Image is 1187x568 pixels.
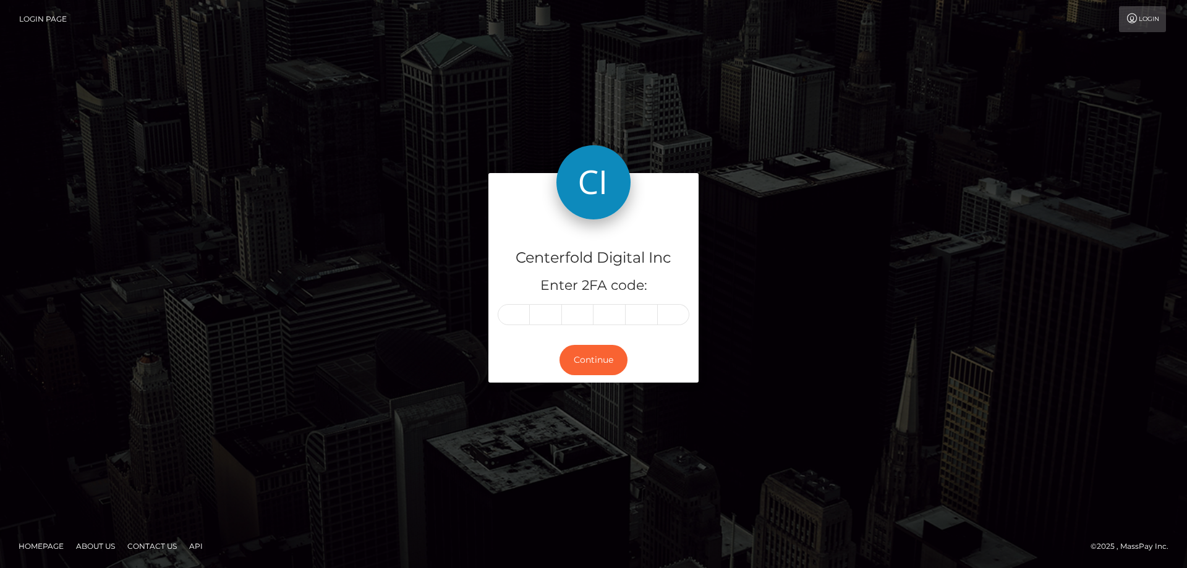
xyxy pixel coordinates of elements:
[498,247,689,269] h4: Centerfold Digital Inc
[122,536,182,556] a: Contact Us
[184,536,208,556] a: API
[1091,540,1178,553] div: © 2025 , MassPay Inc.
[556,145,631,219] img: Centerfold Digital Inc
[71,536,120,556] a: About Us
[14,536,69,556] a: Homepage
[498,276,689,295] h5: Enter 2FA code:
[19,6,67,32] a: Login Page
[559,345,628,375] button: Continue
[1119,6,1166,32] a: Login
